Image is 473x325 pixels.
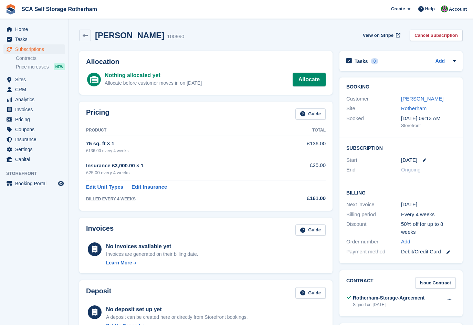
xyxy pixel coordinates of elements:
[106,259,198,266] a: Learn More
[371,58,379,64] div: 0
[346,84,456,90] h2: Booking
[346,201,401,209] div: Next invoice
[401,238,410,246] a: Add
[346,105,401,113] div: Site
[401,248,456,256] div: Debit/Credit Card
[15,44,56,54] span: Subscriptions
[401,167,421,172] span: Ongoing
[132,183,167,191] a: Edit Insurance
[435,57,445,65] a: Add
[401,115,456,123] div: [DATE] 09:13 AM
[353,294,424,302] div: Rotherham-Storage-Agreement
[54,63,65,70] div: NEW
[295,108,326,120] a: Guide
[86,125,281,136] th: Product
[293,73,326,86] a: Allocate
[6,4,16,14] img: stora-icon-8386f47178a22dfd0bd8f6a31ec36ba5ce8667c1dd55bd0f319d3a0aa187defe.svg
[355,58,368,64] h2: Tasks
[86,287,111,298] h2: Deposit
[3,115,65,124] a: menu
[346,95,401,103] div: Customer
[401,211,456,219] div: Every 4 weeks
[401,105,427,111] a: Rotherham
[15,135,56,144] span: Insurance
[281,195,326,202] div: £161.00
[3,34,65,44] a: menu
[106,251,198,258] div: Invoices are generated on their billing date.
[86,169,281,176] div: £25.00 every 4 weeks
[346,277,374,289] h2: Contract
[3,155,65,164] a: menu
[3,85,65,94] a: menu
[16,63,65,71] a: Price increases NEW
[346,220,401,236] div: Discount
[3,24,65,34] a: menu
[360,30,402,41] a: View on Stripe
[3,95,65,104] a: menu
[401,220,456,236] div: 50% off for up to 8 weeks
[410,30,463,41] a: Cancel Subscription
[3,135,65,144] a: menu
[346,238,401,246] div: Order number
[3,105,65,114] a: menu
[353,302,424,308] div: Signed on [DATE]
[106,305,248,314] div: No deposit set up yet
[16,64,49,70] span: Price increases
[86,224,114,236] h2: Invoices
[401,122,456,129] div: Storefront
[281,125,326,136] th: Total
[19,3,100,15] a: SCA Self Storage Rotherham
[363,32,393,39] span: View on Stripe
[3,145,65,154] a: menu
[15,115,56,124] span: Pricing
[346,211,401,219] div: Billing period
[401,96,443,102] a: [PERSON_NAME]
[86,140,281,148] div: 75 sq. ft × 1
[57,179,65,188] a: Preview store
[106,259,132,266] div: Learn More
[346,248,401,256] div: Payment method
[15,179,56,188] span: Booking Portal
[167,33,184,41] div: 100990
[281,158,326,180] td: £25.00
[346,144,456,151] h2: Subscription
[3,44,65,54] a: menu
[281,136,326,158] td: £136.00
[295,287,326,298] a: Guide
[441,6,448,12] img: Sarah Race
[86,162,281,170] div: Insurance £3,000.00 × 1
[415,277,456,289] a: Issue Contract
[86,183,123,191] a: Edit Unit Types
[6,170,69,177] span: Storefront
[86,58,326,66] h2: Allocation
[15,145,56,154] span: Settings
[346,115,401,129] div: Booked
[15,105,56,114] span: Invoices
[15,95,56,104] span: Analytics
[401,201,456,209] div: [DATE]
[86,148,281,154] div: £136.00 every 4 weeks
[449,6,467,13] span: Account
[3,179,65,188] a: menu
[3,75,65,84] a: menu
[106,242,198,251] div: No invoices available yet
[295,224,326,236] a: Guide
[105,71,202,80] div: Nothing allocated yet
[15,85,56,94] span: CRM
[425,6,435,12] span: Help
[16,55,65,62] a: Contracts
[401,156,417,164] time: 2025-08-15 00:00:00 UTC
[15,155,56,164] span: Capital
[346,166,401,174] div: End
[86,108,109,120] h2: Pricing
[86,196,281,202] div: BILLED EVERY 4 WEEKS
[346,156,401,164] div: Start
[95,31,164,40] h2: [PERSON_NAME]
[346,189,456,196] h2: Billing
[106,314,248,321] p: A deposit can be created here or directly from Storefront bookings.
[105,80,202,87] div: Allocate before customer moves in on [DATE]
[391,6,405,12] span: Create
[3,125,65,134] a: menu
[15,34,56,44] span: Tasks
[15,24,56,34] span: Home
